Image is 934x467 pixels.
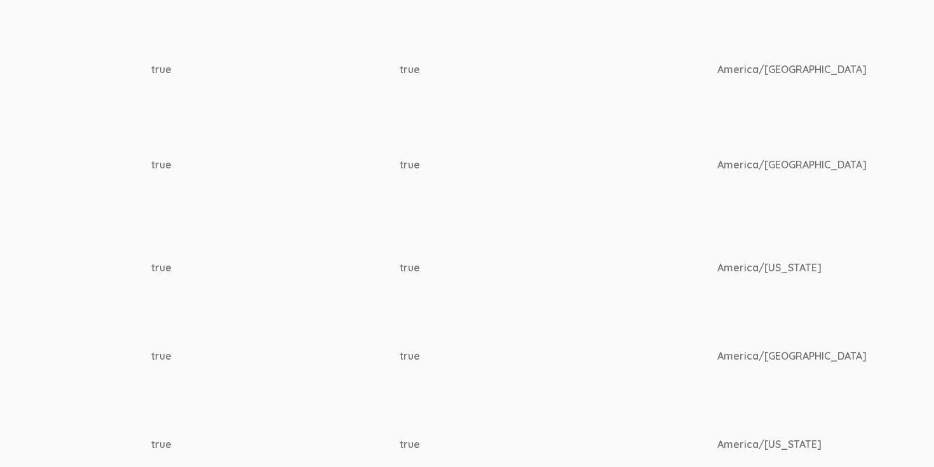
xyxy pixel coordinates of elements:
[400,349,670,363] div: true
[151,349,352,363] div: true
[870,406,934,467] iframe: Chat Widget
[717,117,914,212] td: America/[GEOGRAPHIC_DATA]
[400,158,670,172] div: true
[400,437,670,452] div: true
[400,62,670,77] div: true
[151,261,352,275] div: true
[717,22,914,117] td: America/[GEOGRAPHIC_DATA]
[151,158,352,172] div: true
[717,323,914,389] td: America/[GEOGRAPHIC_DATA]
[151,62,352,77] div: true
[717,213,914,323] td: America/[US_STATE]
[151,437,352,452] div: true
[400,261,670,275] div: true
